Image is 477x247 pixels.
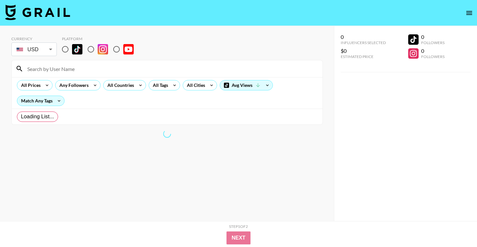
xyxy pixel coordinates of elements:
div: All Countries [104,80,135,90]
div: All Prices [17,80,42,90]
div: Platform [62,36,139,41]
div: Currency [11,36,57,41]
div: Followers [421,54,445,59]
button: Next [226,231,251,244]
div: Followers [421,40,445,45]
span: Loading List... [21,113,54,121]
img: Instagram [98,44,108,54]
div: All Cities [183,80,206,90]
div: Estimated Price [341,54,386,59]
div: All Tags [149,80,169,90]
div: Step 1 of 2 [229,224,248,229]
div: USD [13,44,55,55]
button: open drawer [463,6,476,19]
span: Refreshing exchangeRatesNew, lists, bookers, clients, countries, tags, cities, talent, talent... [163,130,171,138]
img: TikTok [72,44,82,54]
input: Search by User Name [23,64,319,74]
img: YouTube [123,44,134,54]
div: 0 [421,48,445,54]
img: Grail Talent [5,5,70,20]
div: Match Any Tags [17,96,64,106]
div: 0 [421,34,445,40]
div: Any Followers [55,80,90,90]
div: Influencers Selected [341,40,386,45]
div: $0 [341,48,386,54]
div: 0 [341,34,386,40]
div: Avg Views [220,80,273,90]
